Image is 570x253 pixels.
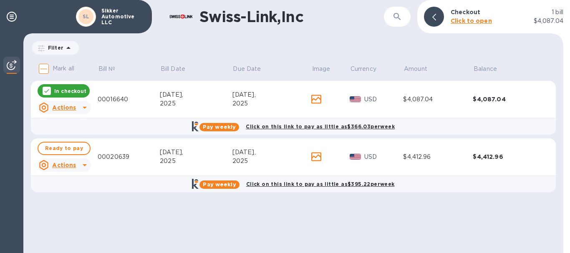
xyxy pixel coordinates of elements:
span: Ready to pay [45,143,83,153]
div: [DATE], [160,148,232,157]
div: 2025 [160,157,232,165]
span: Bill Date [161,65,196,73]
p: Sikker Automotive LLC [101,8,143,25]
p: Due Date [233,65,261,73]
b: Click on this link to pay as little as $366.03 per week [246,123,395,130]
b: Pay weekly [203,124,236,130]
div: [DATE], [232,90,311,99]
img: USD [350,96,361,102]
p: Bill Date [161,65,185,73]
p: Checkout [451,8,480,16]
div: 2025 [232,157,311,165]
b: Click on this link to pay as little as $395.22 per week [246,181,395,187]
b: SL [83,13,90,20]
p: $4,087.04 [534,17,563,25]
div: $4,087.04 [473,95,542,103]
div: $4,087.04 [403,95,473,104]
u: Actions [52,162,76,168]
span: Amount [404,65,438,73]
p: Filter [45,44,63,51]
span: Due Date [233,65,272,73]
span: Balance [474,65,508,73]
p: Image [312,65,330,73]
button: Ready to pay [38,142,91,155]
p: USD [364,153,404,161]
p: Bill № [98,65,116,73]
div: $4,412.96 [403,153,473,161]
img: USD [350,154,361,160]
span: Bill № [98,65,126,73]
p: In checkout [54,88,86,95]
p: Mark all [53,64,74,73]
div: 2025 [232,99,311,108]
p: USD [364,95,404,104]
b: Click to open [451,18,492,24]
p: 1 bill [552,8,563,17]
div: [DATE], [160,90,232,99]
div: [DATE], [232,148,311,157]
p: Currency [351,65,376,73]
div: 2025 [160,99,232,108]
div: 00020639 [98,153,160,161]
u: Actions [52,104,76,111]
p: Amount [404,65,427,73]
div: $4,412.96 [473,153,542,161]
p: Balance [474,65,497,73]
div: 00016640 [98,95,160,104]
h1: Swiss-Link,Inc [199,8,384,25]
b: Pay weekly [203,181,236,188]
